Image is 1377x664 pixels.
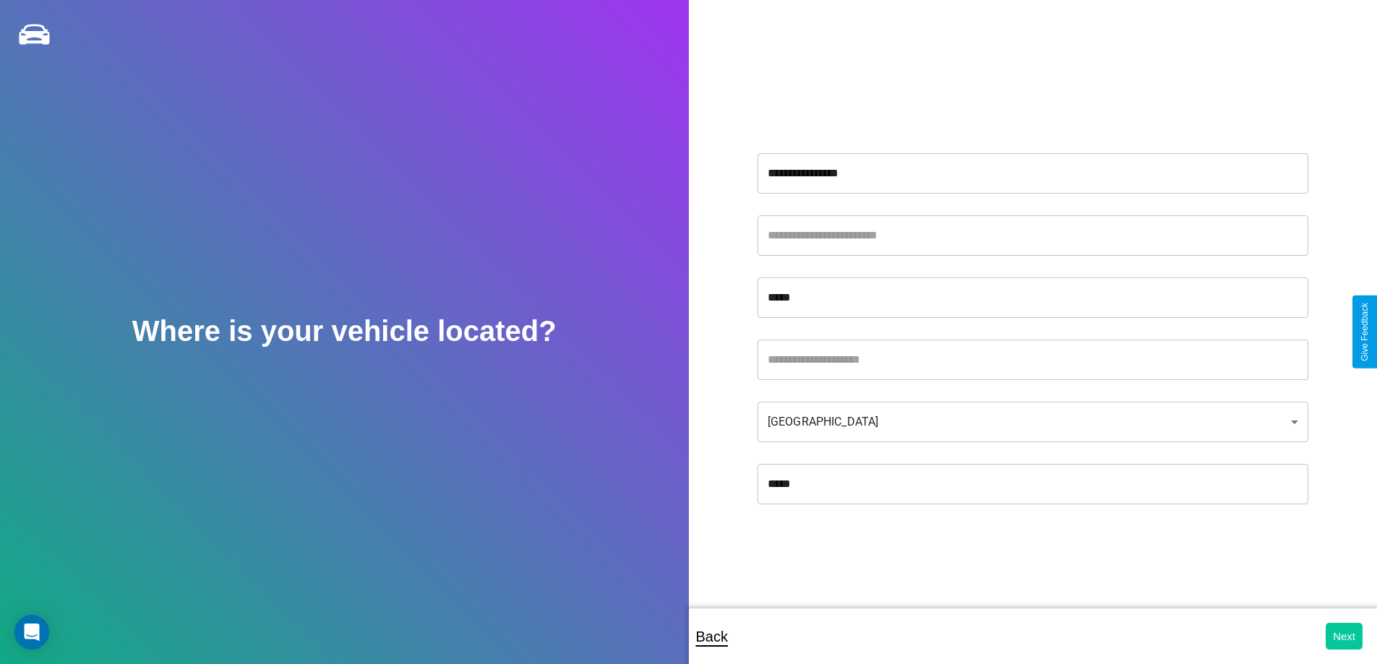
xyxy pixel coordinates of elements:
[132,315,557,348] h2: Where is your vehicle located?
[1360,303,1370,361] div: Give Feedback
[758,402,1308,442] div: [GEOGRAPHIC_DATA]
[14,615,49,650] div: Open Intercom Messenger
[696,624,728,650] p: Back
[1326,623,1363,650] button: Next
